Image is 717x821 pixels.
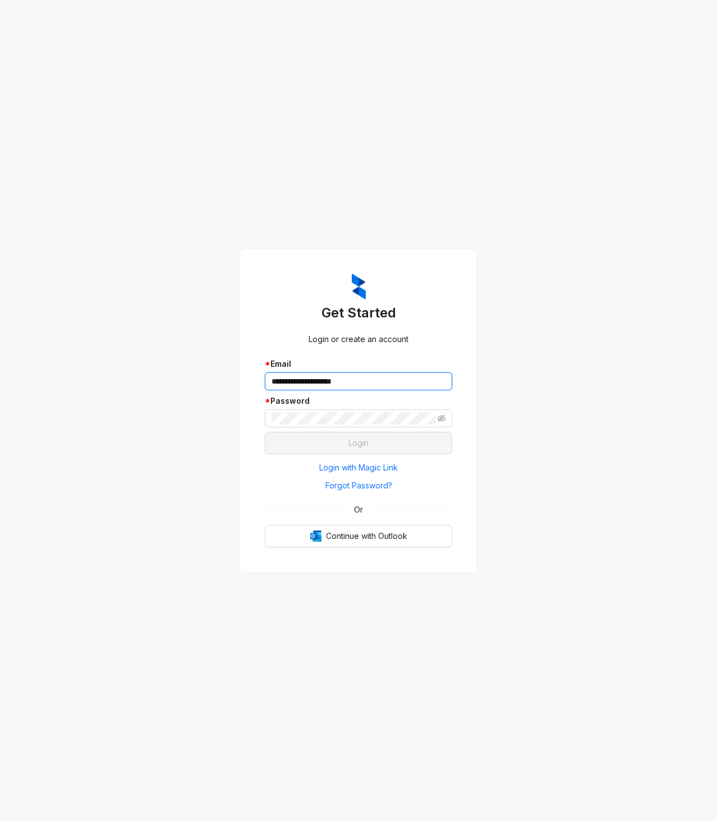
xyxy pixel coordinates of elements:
[346,504,371,516] span: Or
[265,333,452,345] div: Login or create an account
[265,358,452,370] div: Email
[265,477,452,495] button: Forgot Password?
[325,479,392,492] span: Forgot Password?
[265,304,452,322] h3: Get Started
[438,414,445,422] span: eye-invisible
[265,395,452,407] div: Password
[265,432,452,454] button: Login
[265,525,452,547] button: OutlookContinue with Outlook
[310,531,321,542] img: Outlook
[326,530,407,542] span: Continue with Outlook
[352,274,366,299] img: ZumaIcon
[265,459,452,477] button: Login with Magic Link
[319,462,398,474] span: Login with Magic Link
